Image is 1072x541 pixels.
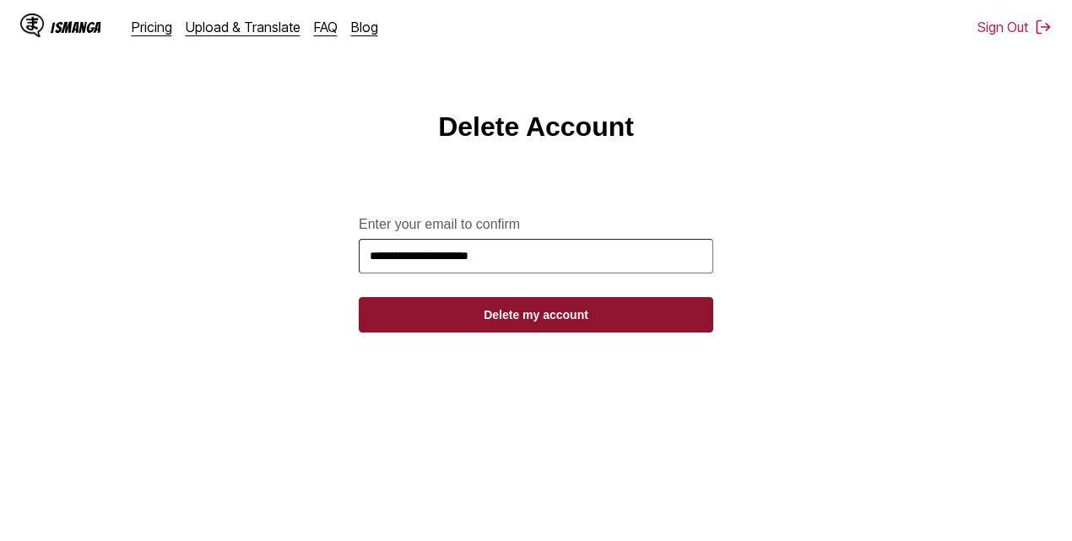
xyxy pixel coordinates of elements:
[20,14,44,37] img: IsManga Logo
[1035,19,1052,35] img: Sign out
[132,19,172,35] a: Pricing
[186,19,300,35] a: Upload & Translate
[359,297,713,333] button: Delete my account
[51,19,101,35] div: IsManga
[351,19,378,35] a: Blog
[977,19,1052,35] button: Sign Out
[20,14,132,41] a: IsManga LogoIsManga
[359,217,713,232] label: Enter your email to confirm
[314,19,338,35] a: FAQ
[438,111,634,143] h1: Delete Account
